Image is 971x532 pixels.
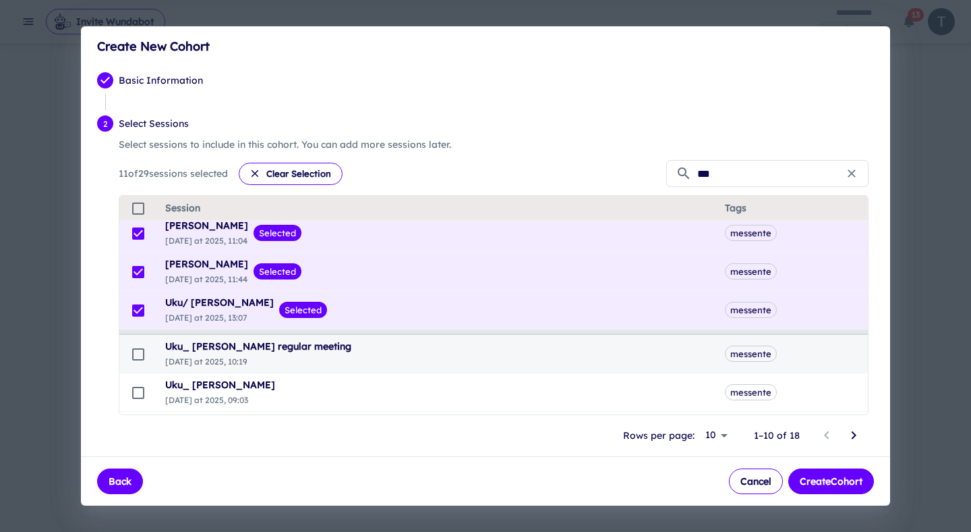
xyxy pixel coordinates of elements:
[103,119,108,129] text: 2
[97,469,143,494] button: Back
[165,295,274,310] h6: Uku/ [PERSON_NAME]
[165,339,351,354] h6: Uku_ [PERSON_NAME] regular meeting
[700,425,732,445] div: 10
[165,257,248,271] h6: [PERSON_NAME]
[254,265,301,278] span: Selected
[788,469,874,494] button: CreateCohort
[165,218,248,233] h6: [PERSON_NAME]
[165,377,275,392] h6: Uku_ [PERSON_NAME]
[165,313,247,323] span: [DATE] at 2025, 13:07
[254,226,301,240] span: Selected
[119,166,228,181] p: 11 of 29 sessions selected
[165,395,248,405] span: [DATE] at 2025, 09:03
[119,73,874,88] span: Basic Information
[119,116,874,131] span: Select Sessions
[165,356,247,367] span: [DATE] at 2025, 10:19
[726,303,776,317] span: messente
[754,428,800,443] p: 1–10 of 18
[165,274,247,284] span: [DATE] at 2025, 11:44
[154,196,714,221] th: Session
[840,422,867,449] button: Go to next page
[726,265,776,278] span: messente
[714,196,868,221] th: Tags
[726,385,776,399] span: messente
[623,428,695,443] p: Rows per page:
[81,26,890,67] h2: Create New Cohort
[239,163,343,184] button: Clear Selection
[726,347,776,361] span: messente
[165,236,247,246] span: [DATE] at 2025, 11:04
[726,226,776,240] span: messente
[119,137,869,152] p: Select sessions to include in this cohort. You can add more sessions later.
[279,303,327,317] span: Selected
[729,469,783,494] button: Cancel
